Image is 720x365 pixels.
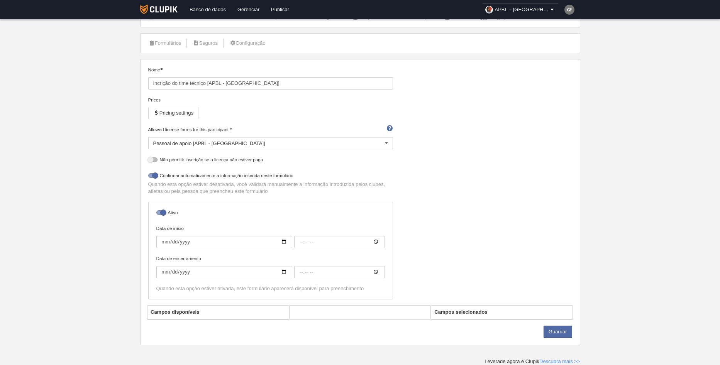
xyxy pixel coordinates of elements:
div: Leverade agora é Clupik [485,358,580,365]
span: APBL – [GEOGRAPHIC_DATA] [495,6,549,14]
img: c2l6ZT0zMHgzMCZmcz05JnRleHQ9R0YmYmc9NzU3NTc1.png [564,5,574,15]
button: Pricing settings [148,107,198,119]
a: Formulários [144,37,186,49]
label: Allowed license forms for this participant [148,126,393,133]
span: Pessoal de apoio [APBL - [GEOGRAPHIC_DATA]] [153,140,265,146]
button: Guardar [544,326,572,338]
th: Campos disponíveis [147,306,289,319]
i: Obrigatório [230,128,232,130]
label: Não permitir inscrição se a licença não estiver paga [148,156,393,165]
p: Quando esta opção estiver desativada, você validará manualmente a informação introduzida pelos cl... [148,181,393,195]
img: Clupik [140,5,178,14]
div: Quando esta opção estiver ativada, este formulário aparecerá disponível para preenchimento [156,285,385,292]
a: Seguros [188,37,222,49]
label: Confirmar automaticamente a informação inserida neste formulário [148,172,393,181]
input: Data de início [294,236,385,248]
span: Mais [525,14,535,20]
a: APBL – [GEOGRAPHIC_DATA] [482,3,559,16]
input: Data de encerramento [294,266,385,278]
label: Data de início [156,225,385,248]
i: Obrigatório [160,68,163,70]
input: Data de início [156,236,292,248]
div: Prices [148,96,393,103]
a: Descubra mais >> [539,358,580,364]
label: Data de encerramento [156,255,385,278]
img: OarJK53L20jC.30x30.jpg [485,6,493,14]
th: Campos selecionados [431,306,573,319]
input: Data de encerramento [156,266,292,278]
label: Nome [148,66,393,90]
input: Nome [148,77,393,90]
label: Ativo [156,209,385,218]
a: Configuração [225,37,270,49]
